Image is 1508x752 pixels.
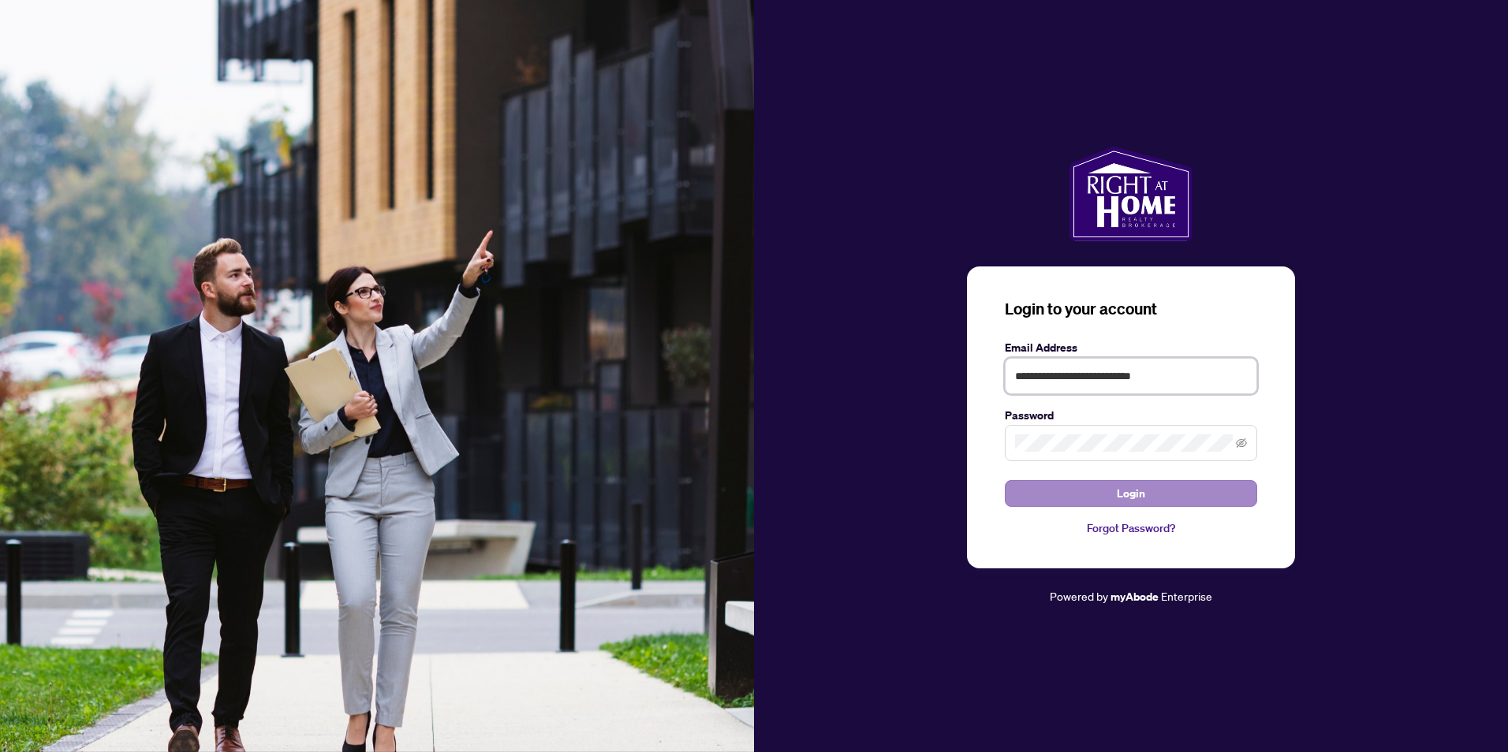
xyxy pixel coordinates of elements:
[1117,481,1145,506] span: Login
[1110,588,1159,605] a: myAbode
[1005,339,1257,356] label: Email Address
[1005,407,1257,424] label: Password
[1069,147,1192,241] img: ma-logo
[1005,298,1257,320] h3: Login to your account
[1161,589,1212,603] span: Enterprise
[1005,480,1257,507] button: Login
[1050,589,1108,603] span: Powered by
[1005,519,1257,537] a: Forgot Password?
[1236,437,1247,449] span: eye-invisible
